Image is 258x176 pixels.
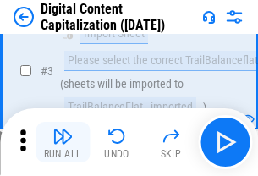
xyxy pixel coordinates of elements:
[14,7,34,27] img: Back
[44,149,82,159] div: Run All
[224,7,244,27] img: Settings menu
[104,149,129,159] div: Undo
[41,1,195,33] div: Digital Content Capitalization ([DATE])
[202,10,216,24] img: Support
[80,24,148,44] div: Import Sheet
[161,149,182,159] div: Skip
[144,122,198,162] button: Skip
[36,122,90,162] button: Run All
[211,129,239,156] img: Main button
[107,126,127,146] img: Undo
[64,97,196,118] div: TrailBalanceFlat - imported
[161,126,181,146] img: Skip
[41,64,53,78] span: # 3
[52,126,73,146] img: Run All
[90,122,144,162] button: Undo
